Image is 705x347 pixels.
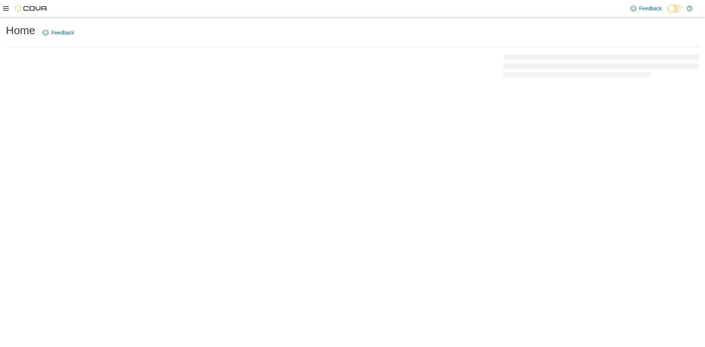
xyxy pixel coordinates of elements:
[503,56,699,79] span: Loading
[668,5,683,12] input: Dark Mode
[15,5,48,12] img: Cova
[6,23,35,38] h1: Home
[51,29,74,36] span: Feedback
[40,25,77,40] a: Feedback
[639,5,662,12] span: Feedback
[628,1,665,16] a: Feedback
